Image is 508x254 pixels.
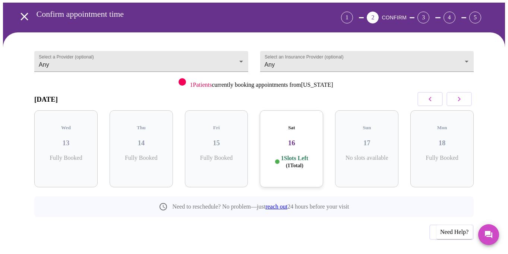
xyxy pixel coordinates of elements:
[367,12,379,23] div: 2
[341,125,392,131] h5: Sun
[341,155,392,161] p: No slots available
[436,225,472,239] div: Need Help?
[191,155,242,161] p: Fully Booked
[190,82,333,88] p: currently booking appointments from [US_STATE]
[469,12,481,23] div: 5
[116,125,167,131] h5: Thu
[116,155,167,161] p: Fully Booked
[429,225,474,239] button: Previous
[116,139,167,147] h3: 14
[13,6,35,28] button: open drawer
[281,155,308,169] p: 1 Slots Left
[40,155,92,161] p: Fully Booked
[40,139,92,147] h3: 13
[34,95,58,104] h3: [DATE]
[266,125,317,131] h5: Sat
[265,203,287,210] a: reach out
[444,12,455,23] div: 4
[266,139,317,147] h3: 16
[417,12,429,23] div: 3
[34,51,248,72] div: Any
[40,125,92,131] h5: Wed
[382,15,406,20] span: CONFIRM
[172,203,349,210] p: Need to reschedule? No problem—just 24 hours before your visit
[191,139,242,147] h3: 15
[260,51,474,72] div: Any
[416,125,468,131] h5: Mon
[416,139,468,147] h3: 18
[37,9,300,19] h3: Confirm appointment time
[191,125,242,131] h5: Fri
[190,82,212,88] span: 1 Patients
[478,224,499,245] button: Messages
[416,155,468,161] p: Fully Booked
[286,163,303,168] span: ( 1 Total)
[341,139,392,147] h3: 17
[341,12,353,23] div: 1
